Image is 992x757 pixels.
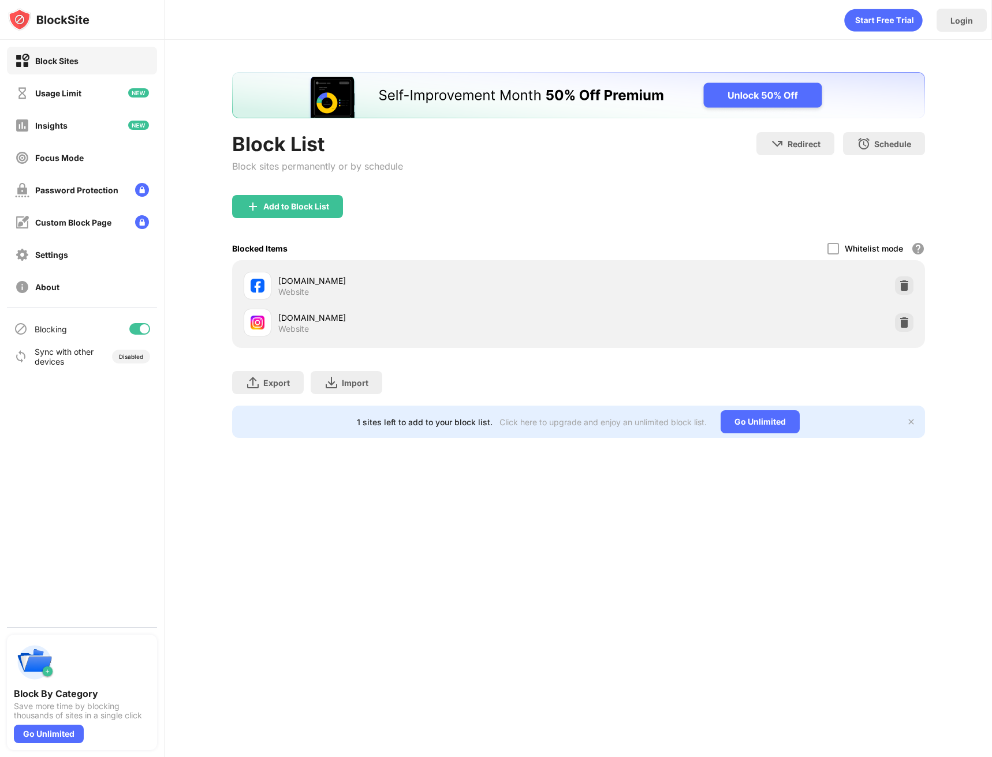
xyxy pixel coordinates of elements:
div: Import [342,378,368,388]
div: Redirect [788,139,821,149]
iframe: Banner [232,72,925,118]
img: about-off.svg [15,280,29,294]
div: Login [950,16,973,25]
div: Blocking [35,324,67,334]
img: password-protection-off.svg [15,183,29,197]
img: push-categories.svg [14,642,55,683]
img: favicons [251,279,264,293]
div: Export [263,378,290,388]
img: sync-icon.svg [14,350,28,363]
div: Password Protection [35,185,118,195]
div: Disabled [119,353,143,360]
div: [DOMAIN_NAME] [278,312,579,324]
img: favicons [251,316,264,329]
div: [DOMAIN_NAME] [278,275,579,287]
div: Settings [35,250,68,260]
img: new-icon.svg [128,121,149,130]
div: Block By Category [14,688,150,699]
img: focus-off.svg [15,151,29,165]
img: lock-menu.svg [135,183,149,197]
img: blocking-icon.svg [14,322,28,336]
div: Save more time by blocking thousands of sites in a single click [14,702,150,720]
img: lock-menu.svg [135,215,149,229]
div: Website [278,287,309,297]
div: animation [844,9,923,32]
img: new-icon.svg [128,88,149,98]
div: Block List [232,132,403,156]
div: Go Unlimited [721,410,800,433]
img: insights-off.svg [15,118,29,133]
div: Click here to upgrade and enjoy an unlimited block list. [499,417,707,427]
img: settings-off.svg [15,248,29,262]
div: Insights [35,121,68,130]
div: Sync with other devices [35,347,94,366]
img: customize-block-page-off.svg [15,215,29,230]
div: Blocked Items [232,243,288,253]
div: Block Sites [35,56,79,66]
div: Block sites permanently or by schedule [232,160,403,172]
div: Add to Block List [263,202,329,211]
div: Whitelist mode [845,243,903,253]
div: Custom Block Page [35,218,111,227]
div: Go Unlimited [14,725,84,743]
div: Usage Limit [35,88,81,98]
div: Focus Mode [35,153,84,163]
img: x-button.svg [907,417,916,426]
div: 1 sites left to add to your block list. [357,417,493,427]
img: time-usage-off.svg [15,86,29,100]
div: Schedule [874,139,911,149]
div: Website [278,324,309,334]
img: logo-blocksite.svg [8,8,89,31]
div: About [35,282,59,292]
img: block-on.svg [15,54,29,68]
